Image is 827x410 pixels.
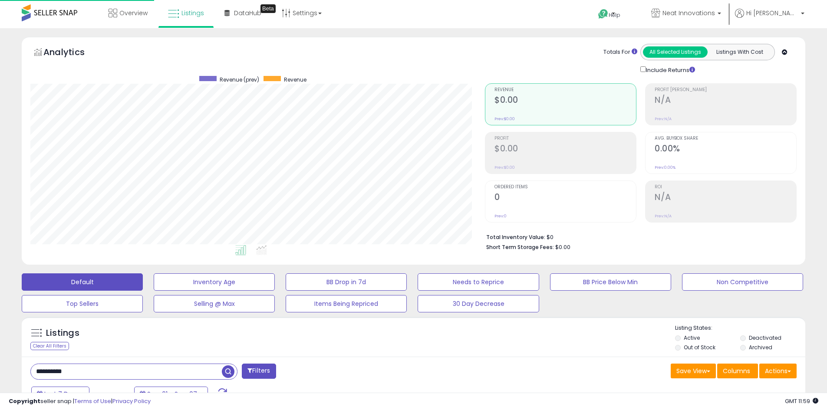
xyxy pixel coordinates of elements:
button: Actions [759,364,797,378]
button: Save View [671,364,716,378]
button: BB Price Below Min [550,273,671,291]
button: Non Competitive [682,273,803,291]
span: Profit [494,136,636,141]
span: Neat Innovations [662,9,715,17]
button: Inventory Age [154,273,275,291]
span: Ordered Items [494,185,636,190]
small: Prev: 0 [494,213,507,219]
button: BB Drop in 7d [286,273,407,291]
span: Columns [723,367,750,375]
div: Clear All Filters [30,342,69,350]
span: Overview [119,9,148,17]
span: Revenue [284,76,306,83]
b: Total Inventory Value: [486,233,545,241]
span: $0.00 [555,243,570,251]
h2: N/A [655,192,796,204]
span: Listings [181,9,204,17]
small: Prev: $0.00 [494,165,515,170]
small: Prev: 0.00% [655,165,675,170]
span: Help [609,11,620,19]
span: Avg. Buybox Share [655,136,796,141]
button: All Selected Listings [643,46,708,58]
button: Default [22,273,143,291]
span: Revenue [494,88,636,92]
span: Profit [PERSON_NAME] [655,88,796,92]
div: Totals For [603,48,637,56]
button: Needs to Reprice [418,273,539,291]
strong: Copyright [9,397,40,405]
li: $0 [486,231,790,242]
small: Prev: $0.00 [494,116,515,121]
div: Include Returns [634,65,705,75]
b: Short Term Storage Fees: [486,243,554,251]
button: 30 Day Decrease [418,295,539,312]
button: Items Being Repriced [286,295,407,312]
a: Privacy Policy [112,397,151,405]
h2: $0.00 [494,144,636,155]
label: Out of Stock [684,344,715,351]
h2: $0.00 [494,95,636,107]
span: Revenue (prev) [220,76,259,83]
h2: 0.00% [655,144,796,155]
label: Active [684,334,700,341]
a: Hi [PERSON_NAME] [735,9,804,28]
small: Prev: N/A [655,116,672,121]
span: Hi [PERSON_NAME] [746,9,798,17]
button: Filters [242,364,276,379]
button: Selling @ Max [154,295,275,312]
h5: Analytics [43,46,102,60]
button: Listings With Cost [707,46,772,58]
div: Tooltip anchor [260,4,276,13]
i: Get Help [598,9,609,20]
div: seller snap | | [9,397,151,406]
small: Prev: N/A [655,213,672,219]
span: ROI [655,185,796,190]
label: Deactivated [749,334,781,341]
a: Help [591,2,637,28]
button: Columns [717,364,758,378]
h2: 0 [494,192,636,204]
h2: N/A [655,95,796,107]
span: 2025-09-15 11:59 GMT [785,397,818,405]
button: Top Sellers [22,295,143,312]
a: Terms of Use [74,397,111,405]
span: DataHub [234,9,261,17]
label: Archived [749,344,772,351]
p: Listing States: [675,324,805,332]
h5: Listings [46,327,79,339]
